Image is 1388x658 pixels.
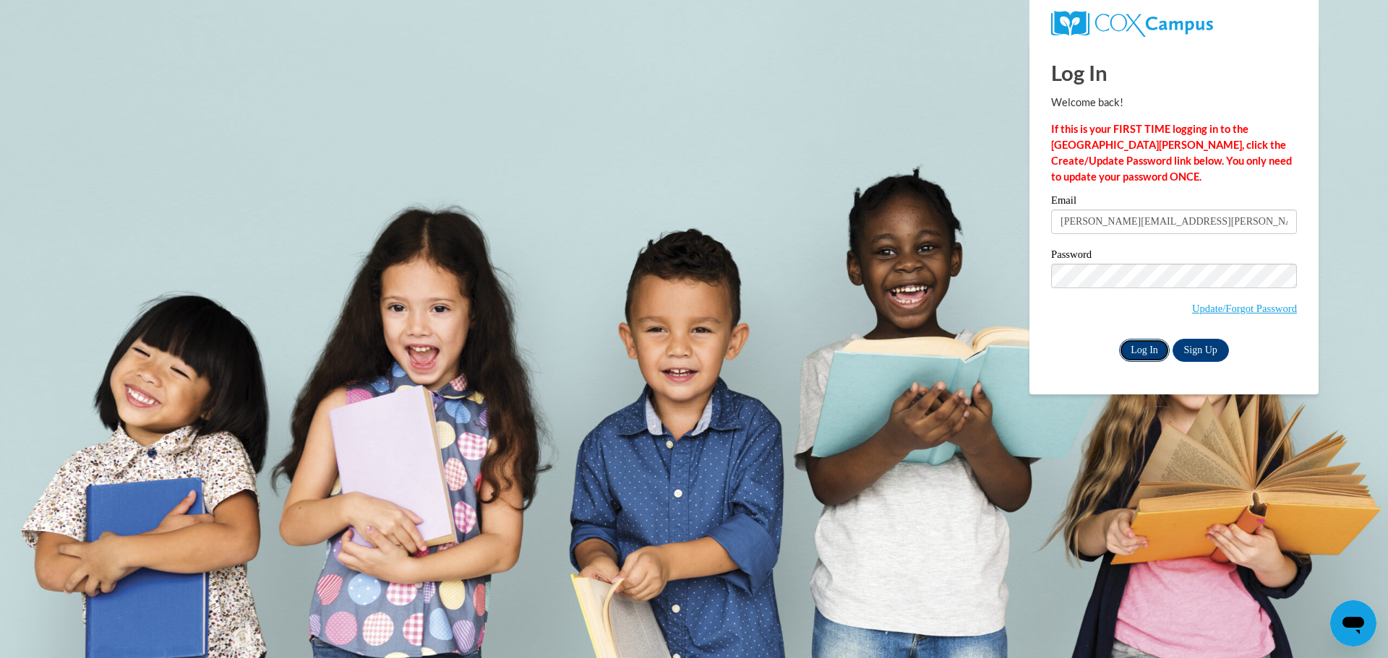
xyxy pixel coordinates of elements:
[1051,195,1297,209] label: Email
[1192,303,1297,314] a: Update/Forgot Password
[1119,339,1170,362] input: Log In
[1173,339,1229,362] a: Sign Up
[1051,58,1297,87] h1: Log In
[1051,95,1297,111] p: Welcome back!
[1051,11,1213,37] img: COX Campus
[1051,123,1292,183] strong: If this is your FIRST TIME logging in to the [GEOGRAPHIC_DATA][PERSON_NAME], click the Create/Upd...
[1330,600,1376,646] iframe: Button to launch messaging window
[1051,11,1297,37] a: COX Campus
[1051,249,1297,264] label: Password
